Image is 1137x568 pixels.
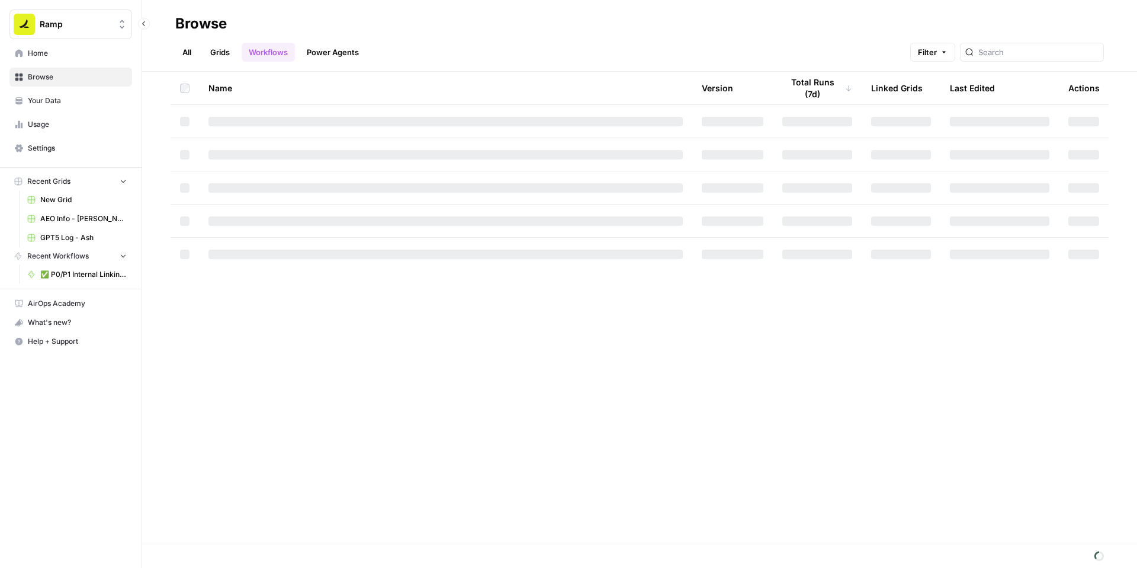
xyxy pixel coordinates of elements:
[27,251,89,261] span: Recent Workflows
[22,190,132,209] a: New Grid
[9,294,132,313] a: AirOps Academy
[9,68,132,87] a: Browse
[27,176,70,187] span: Recent Grids
[28,336,127,347] span: Help + Support
[9,9,132,39] button: Workspace: Ramp
[300,43,366,62] a: Power Agents
[22,209,132,228] a: AEO Info - [PERSON_NAME]
[40,213,127,224] span: AEO Info - [PERSON_NAME]
[22,265,132,284] a: ✅ P0/P1 Internal Linking Workflow
[40,232,127,243] span: GPT5 Log - Ash
[9,91,132,110] a: Your Data
[978,46,1099,58] input: Search
[910,43,955,62] button: Filter
[28,143,127,154] span: Settings
[40,269,127,280] span: ✅ P0/P1 Internal Linking Workflow
[702,72,733,104] div: Version
[208,72,683,104] div: Name
[9,247,132,265] button: Recent Workflows
[40,18,111,30] span: Ramp
[918,46,937,58] span: Filter
[28,48,127,59] span: Home
[28,298,127,309] span: AirOps Academy
[9,139,132,158] a: Settings
[950,72,995,104] div: Last Edited
[9,44,132,63] a: Home
[22,228,132,247] a: GPT5 Log - Ash
[14,14,35,35] img: Ramp Logo
[10,314,131,331] div: What's new?
[203,43,237,62] a: Grids
[28,72,127,82] span: Browse
[9,313,132,332] button: What's new?
[871,72,923,104] div: Linked Grids
[28,95,127,106] span: Your Data
[175,43,198,62] a: All
[782,72,852,104] div: Total Runs (7d)
[175,14,227,33] div: Browse
[1068,72,1100,104] div: Actions
[28,119,127,130] span: Usage
[9,115,132,134] a: Usage
[40,194,127,205] span: New Grid
[9,173,132,190] button: Recent Grids
[9,332,132,351] button: Help + Support
[242,43,295,62] a: Workflows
